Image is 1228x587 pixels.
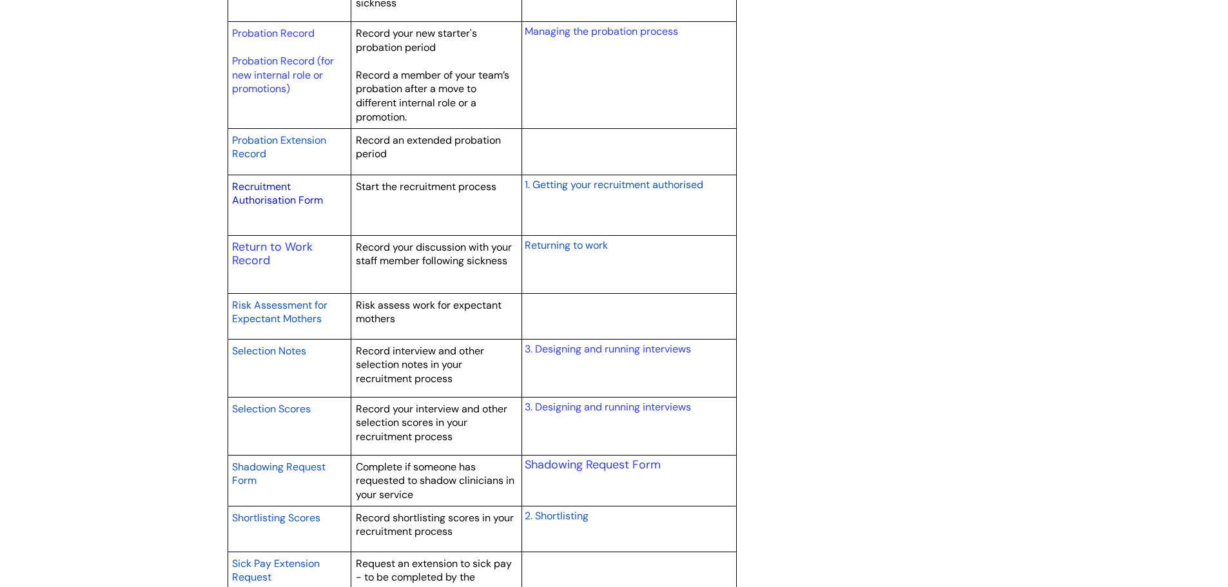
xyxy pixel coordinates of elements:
span: Risk assess work for expectant mothers [356,298,502,326]
span: Selection Notes [232,344,306,358]
a: 1. Getting your recruitment authorised [525,177,703,192]
a: 3. Designing and running interviews [525,400,691,414]
a: Recruitment Authorisation Form [232,180,323,207]
span: 1. Getting your recruitment authorised [525,178,703,191]
a: Probation Record [232,26,315,40]
span: Record your interview and other selection scores in your recruitment process [356,402,507,443]
a: Sick Pay Extension Request [232,555,320,585]
span: Probation Extension Record [232,133,326,161]
span: Shortlisting Scores [232,511,320,524]
span: Complete if someone has requested to shadow clinicians in your service [356,460,514,501]
a: Shortlisting Scores [232,510,320,525]
span: Record your discussion with your staff member following sickness [356,240,512,268]
span: Selection Scores [232,402,311,416]
span: Start the recruitment process [356,180,496,193]
span: 2. Shortlisting [525,509,589,523]
a: Returning to work [525,237,608,253]
a: Managing the probation process [525,24,678,38]
span: Record a member of your team’s probation after a move to different internal role or a promotion. [356,68,509,124]
a: 2. Shortlisting [525,508,589,523]
a: Selection Notes [232,343,306,358]
span: Record shortlisting scores in your recruitment process [356,511,514,539]
span: Record an extended probation period [356,133,501,161]
span: Risk Assessment for Expectant Mothers [232,298,327,326]
a: Return to Work Record [232,239,313,269]
a: Shadowing Request Form [525,457,661,472]
a: Probation Record (for new internal role or promotions) [232,54,334,95]
span: Record interview and other selection notes in your recruitment process [356,344,484,385]
span: Record your new starter's probation period [356,26,477,54]
a: 3. Designing and running interviews [525,342,691,356]
a: Probation Extension Record [232,132,326,162]
span: Returning to work [525,238,608,252]
a: Selection Scores [232,401,311,416]
a: Shadowing Request Form [232,459,326,488]
span: Shadowing Request Form [232,460,326,488]
span: Sick Pay Extension Request [232,557,320,584]
a: Risk Assessment for Expectant Mothers [232,297,327,327]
